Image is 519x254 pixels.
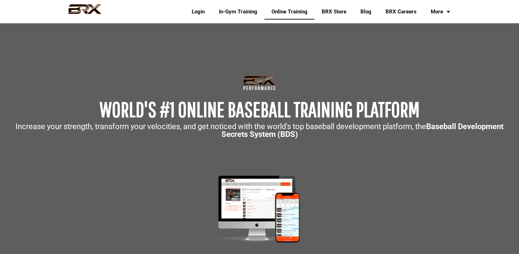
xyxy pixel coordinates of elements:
[4,123,515,138] p: Increase your strength, transform your velocities, and get noticed with the world's top baseball ...
[185,4,212,20] a: Login
[62,4,108,19] img: BRX Performance
[378,4,424,20] a: BRX Careers
[221,122,504,139] strong: Baseball Development Secrets System (BDS)
[424,4,457,20] a: More
[204,174,316,244] img: Mockup-2-large
[264,4,315,20] a: Online Training
[100,97,419,121] span: WORLD'S #1 ONLINE BASEBALL TRAINING PLATFORM
[315,4,353,20] a: BRX Store
[242,74,277,92] img: Transparent-Black-BRX-Logo-White-Performance
[353,4,378,20] a: Blog
[179,4,457,20] div: Navigation Menu
[212,4,264,20] a: In-Gym Training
